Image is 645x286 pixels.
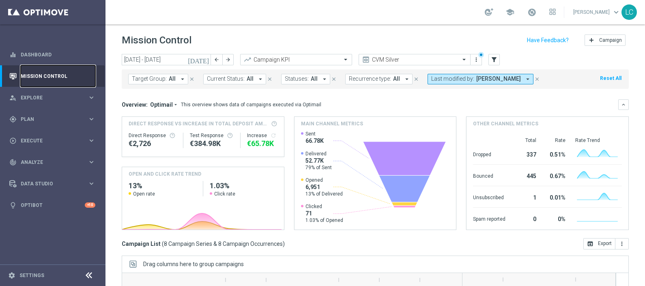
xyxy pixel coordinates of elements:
[413,76,419,82] i: close
[9,44,95,65] div: Dashboard
[9,159,96,166] button: track_changes Analyze keyboard_arrow_right
[599,37,622,43] span: Campaign
[345,74,413,84] button: Recurrence type: All arrow_drop_down
[88,115,95,123] i: keyboard_arrow_right
[305,131,324,137] span: Sent
[133,191,155,197] span: Open rate
[181,101,321,108] div: This overview shows data of campaigns executed via Optimail
[270,132,277,139] i: refresh
[247,75,254,82] span: All
[305,151,332,157] span: Delivered
[190,139,234,148] div: €384,982
[281,74,330,84] button: Statuses: All arrow_drop_down
[413,75,420,84] button: close
[305,137,324,144] span: 66.78K
[9,116,17,123] i: gps_fixed
[305,183,343,191] span: 6,951
[266,75,273,84] button: close
[203,74,266,84] button: Current Status: All arrow_drop_down
[533,75,541,84] button: close
[9,94,88,101] div: Explore
[572,6,621,18] a: [PERSON_NAME]keyboard_arrow_down
[9,138,96,144] button: play_circle_outline Execute keyboard_arrow_right
[546,137,565,144] div: Rate
[305,157,332,164] span: 52.77K
[546,169,565,182] div: 0.67%
[283,240,285,247] span: )
[21,65,95,87] a: Mission Control
[285,75,309,82] span: Statuses:
[247,139,277,148] div: €65,776
[515,169,536,182] div: 445
[129,139,176,148] div: €2,726
[472,55,480,65] button: more_vert
[88,180,95,187] i: keyboard_arrow_right
[162,240,164,247] span: (
[179,75,186,83] i: arrow_drop_down
[311,75,318,82] span: All
[143,261,244,267] div: Row Groups
[330,75,338,84] button: close
[305,210,343,217] span: 71
[9,52,96,58] button: equalizer Dashboard
[393,75,400,82] span: All
[473,169,505,182] div: Bounced
[473,120,538,127] h4: Other channel metrics
[9,202,17,209] i: lightbulb
[9,116,96,123] button: gps_fixed Plan keyboard_arrow_right
[129,120,269,127] span: Direct Response VS Increase In Total Deposit Amount
[21,194,85,216] a: Optibot
[9,137,17,144] i: play_circle_outline
[21,117,88,122] span: Plan
[173,102,178,108] i: arrow_drop_down
[587,241,593,247] i: open_in_browser
[546,190,565,203] div: 0.01%
[9,73,96,80] button: Mission Control
[21,138,88,143] span: Execute
[247,132,277,139] div: Increase
[132,75,167,82] span: Target Group:
[490,56,498,63] i: filter_alt
[19,273,44,278] a: Settings
[505,8,514,17] span: school
[478,52,484,58] div: There are unsaved changes
[305,191,343,197] span: 13% of Delivered
[9,116,88,123] div: Plan
[85,202,95,208] div: +10
[150,101,173,108] span: Optimail
[349,75,391,82] span: Recurrence type:
[88,158,95,166] i: keyboard_arrow_right
[476,75,521,82] span: [PERSON_NAME]
[488,54,500,65] button: filter_alt
[129,181,196,191] h2: 13%
[362,56,370,64] i: preview
[515,212,536,225] div: 0
[527,37,569,43] input: Have Feedback?
[9,194,95,216] div: Optibot
[128,74,188,84] button: Target Group: All arrow_drop_down
[583,238,615,249] button: open_in_browser Export
[473,190,505,203] div: Unsubscribed
[164,240,283,247] span: 8 Campaign Series & 8 Campaign Occurrences
[618,99,629,110] button: keyboard_arrow_down
[9,94,17,101] i: person_search
[515,147,536,160] div: 337
[189,76,195,82] i: close
[129,132,176,139] div: Direct Response
[9,181,96,187] button: Data Studio keyboard_arrow_right
[583,240,629,247] multiple-options-button: Export to CSV
[9,137,88,144] div: Execute
[8,272,15,279] i: settings
[129,170,201,178] h4: OPEN AND CLICK RATE TREND
[301,120,363,127] h4: Main channel metrics
[225,57,231,62] i: arrow_forward
[9,95,96,101] button: person_search Explore keyboard_arrow_right
[585,34,626,46] button: add Campaign
[615,238,629,249] button: more_vert
[428,74,533,84] button: Last modified by: [PERSON_NAME] arrow_drop_down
